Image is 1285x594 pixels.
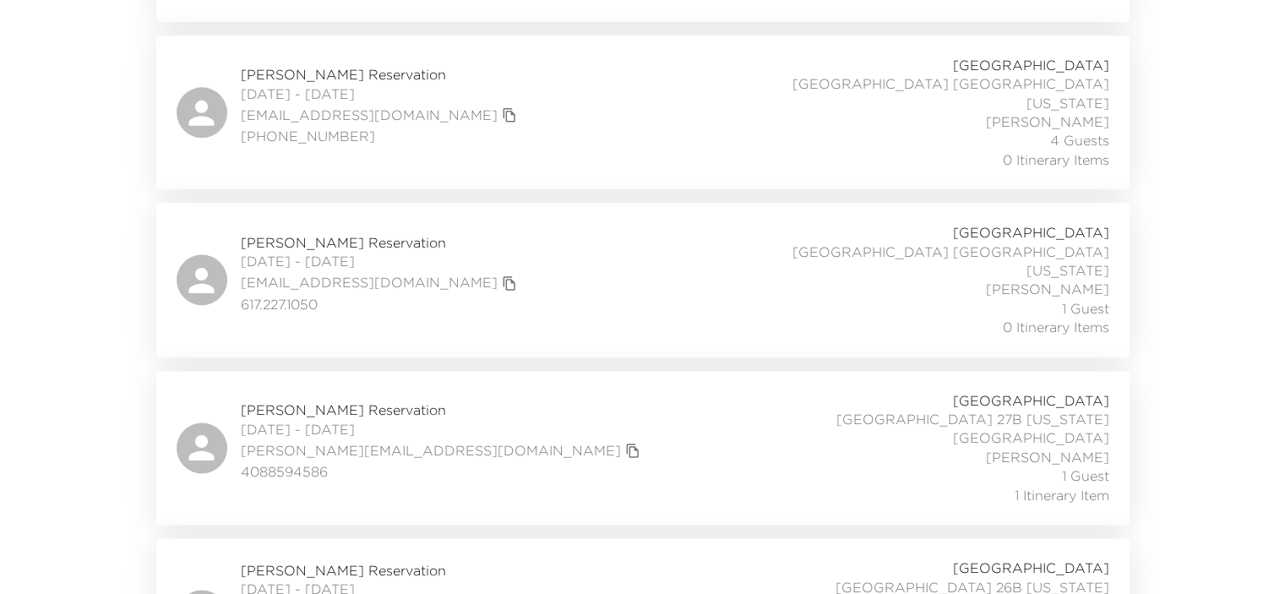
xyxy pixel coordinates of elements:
span: 617.227.1050 [241,295,521,313]
span: [GEOGRAPHIC_DATA] [953,56,1109,74]
span: [DATE] - [DATE] [241,252,521,270]
a: [PERSON_NAME] Reservation[DATE] - [DATE][EMAIL_ADDRESS][DOMAIN_NAME]copy primary member email617.... [156,203,1130,357]
span: [GEOGRAPHIC_DATA] [GEOGRAPHIC_DATA][US_STATE] [736,74,1109,112]
span: [GEOGRAPHIC_DATA] [953,559,1109,577]
a: [PERSON_NAME] Reservation[DATE] - [DATE][PERSON_NAME][EMAIL_ADDRESS][DOMAIN_NAME]copy primary mem... [156,371,1130,525]
a: [PERSON_NAME] Reservation[DATE] - [DATE][EMAIL_ADDRESS][DOMAIN_NAME]copy primary member email[PHO... [156,35,1130,189]
span: 0 Itinerary Items [1003,318,1109,336]
span: 1 Itinerary Item [1015,486,1109,504]
span: [PERSON_NAME] [986,448,1109,466]
span: [GEOGRAPHIC_DATA] [GEOGRAPHIC_DATA][US_STATE] [736,243,1109,281]
span: 1 Guest [1062,299,1109,318]
span: [DATE] - [DATE] [241,420,645,439]
span: [PERSON_NAME] Reservation [241,561,521,580]
span: [GEOGRAPHIC_DATA] [953,223,1109,242]
button: copy primary member email [621,439,645,462]
a: [EMAIL_ADDRESS][DOMAIN_NAME] [241,106,498,124]
span: [PHONE_NUMBER] [241,127,521,145]
span: 4088594586 [241,462,645,481]
a: [PERSON_NAME][EMAIL_ADDRESS][DOMAIN_NAME] [241,441,621,460]
span: 0 Itinerary Items [1003,150,1109,169]
button: copy primary member email [498,271,521,295]
span: [PERSON_NAME] [986,112,1109,131]
span: [PERSON_NAME] Reservation [241,233,521,252]
span: [PERSON_NAME] Reservation [241,401,645,419]
span: [GEOGRAPHIC_DATA] 27B [US_STATE][GEOGRAPHIC_DATA] [736,410,1109,448]
span: 1 Guest [1062,466,1109,485]
button: copy primary member email [498,103,521,127]
span: [PERSON_NAME] Reservation [241,65,521,84]
span: 4 Guests [1050,131,1109,150]
span: [DATE] - [DATE] [241,84,521,103]
a: [EMAIL_ADDRESS][DOMAIN_NAME] [241,273,498,292]
span: [GEOGRAPHIC_DATA] [953,391,1109,410]
span: [PERSON_NAME] [986,280,1109,298]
